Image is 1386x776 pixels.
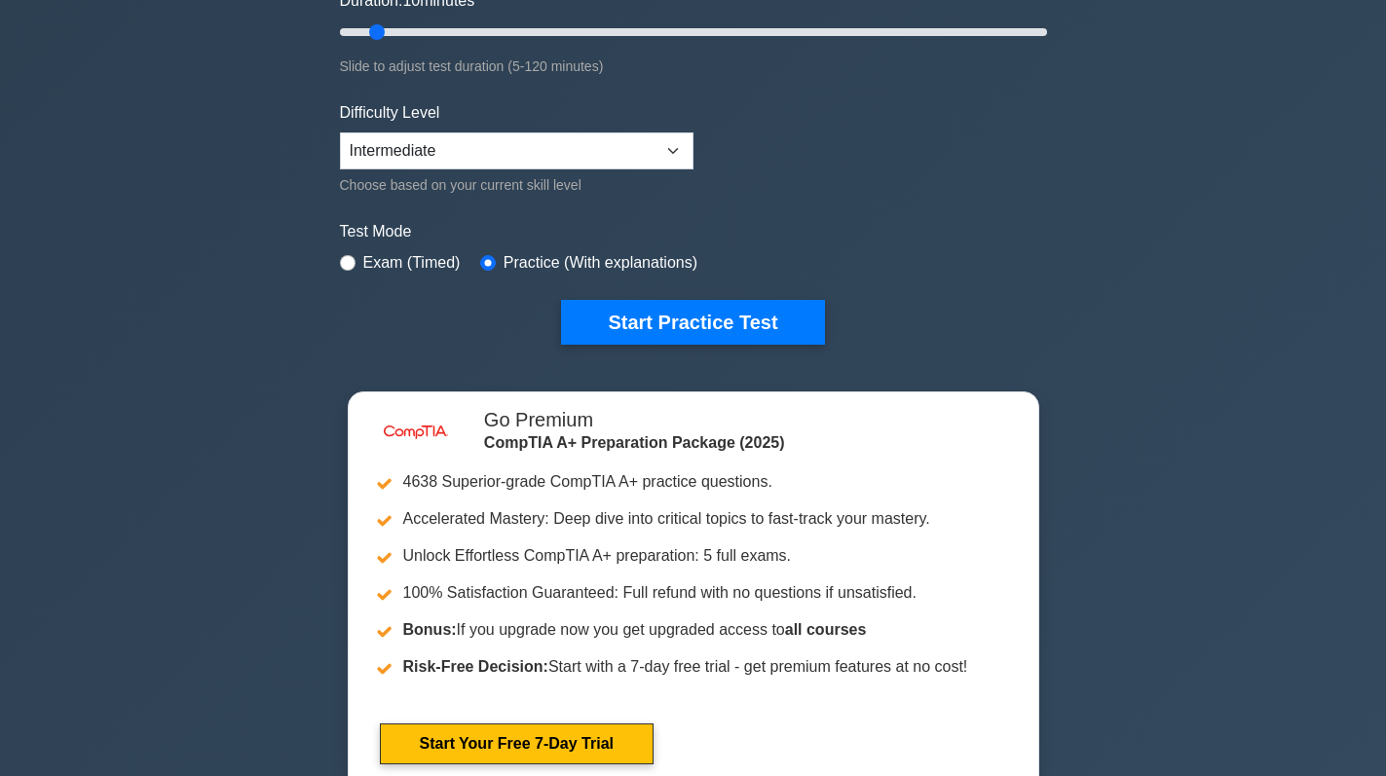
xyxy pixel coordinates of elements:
button: Start Practice Test [561,300,824,345]
label: Test Mode [340,220,1047,243]
label: Difficulty Level [340,101,440,125]
label: Practice (With explanations) [504,251,697,275]
a: Start Your Free 7-Day Trial [380,723,654,764]
div: Slide to adjust test duration (5-120 minutes) [340,55,1047,78]
div: Choose based on your current skill level [340,173,693,197]
label: Exam (Timed) [363,251,461,275]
